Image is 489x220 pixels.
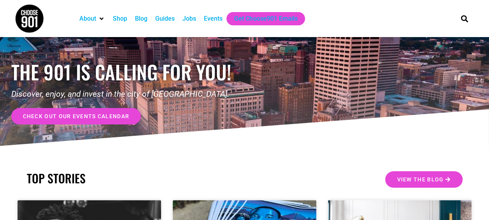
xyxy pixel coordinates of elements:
[27,171,241,185] h2: TOP STORIES
[11,108,141,124] a: check out our events calendar
[385,171,462,188] a: View the Blog
[75,12,109,25] div: About
[204,14,223,23] a: Events
[182,14,196,23] a: Jobs
[155,14,175,23] a: Guides
[75,12,447,25] nav: Main nav
[397,177,443,182] span: View the Blog
[11,60,245,83] h1: the 901 is calling for you!
[23,114,130,119] span: check out our events calendar
[458,12,471,25] div: Search
[113,14,127,23] a: Shop
[234,14,297,23] a: Get Choose901 Emails
[135,14,147,23] a: Blog
[79,14,96,23] a: About
[11,88,245,101] p: Discover, enjoy, and invest in the city of [GEOGRAPHIC_DATA].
